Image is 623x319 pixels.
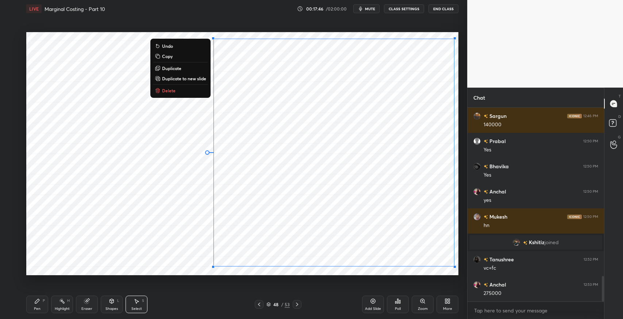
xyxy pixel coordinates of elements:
p: G [618,134,621,140]
div: Poll [395,307,401,311]
h6: Prabal [488,137,506,145]
h6: Sargun [488,112,507,120]
div: 12:46 PM [583,114,598,118]
img: no-rating-badge.077c3623.svg [484,114,488,118]
div: Eraser [81,307,92,311]
img: no-rating-badge.077c3623.svg [484,139,488,143]
p: Delete [162,88,176,93]
div: Zoom [418,307,428,311]
h6: Bhavika [488,162,509,170]
div: Pen [34,307,41,311]
button: Duplicate [153,64,208,73]
div: yes [484,197,598,204]
div: L [117,299,119,303]
img: no-rating-badge.077c3623.svg [484,190,488,194]
div: P [43,299,45,303]
img: a00a358157fa4028a0a58a8c7fa0c17e.jpg [513,239,520,246]
div: Shapes [105,307,118,311]
button: mute [353,4,380,13]
div: 12:50 PM [583,139,598,143]
img: no-rating-badge.077c3623.svg [484,258,488,262]
h6: Mukesh [488,213,507,220]
div: 12:52 PM [584,257,598,262]
button: CLASS SETTINGS [384,4,424,13]
p: Duplicate to new slide [162,76,206,81]
p: Chat [468,88,491,107]
div: vc+fc [484,265,598,272]
span: joined [545,239,559,245]
div: 53 [285,301,290,308]
h6: Anchal [488,281,506,288]
img: 710aac374af743619e52c97fb02a3c35.jpg [473,188,481,195]
button: Undo [153,42,208,50]
img: d5e60321c15a449f904b58f3343f34be.jpg [473,256,481,263]
h6: Tanushree [488,255,514,263]
span: Kshitiz [529,239,545,245]
div: / [281,302,283,307]
div: hn [484,222,598,229]
button: Copy [153,52,208,61]
button: Delete [153,86,208,95]
p: Copy [162,53,173,59]
div: Highlight [55,307,70,311]
h6: Anchal [488,188,506,195]
p: T [619,93,621,99]
button: Duplicate to new slide [153,74,208,83]
p: D [618,114,621,119]
img: no-rating-badge.077c3623.svg [484,165,488,169]
div: 140000 [484,121,598,128]
div: S [142,299,144,303]
img: no-rating-badge.077c3623.svg [523,241,527,245]
img: 668d109c42f84c5db7b368068033ca12.jpg [473,163,481,170]
p: Duplicate [162,65,181,71]
div: 12:50 PM [583,189,598,194]
p: Undo [162,43,173,49]
img: 4fb1ef4a05d043828c0fb253196add07.jpg [473,213,481,220]
img: 710aac374af743619e52c97fb02a3c35.jpg [473,281,481,288]
div: 275000 [484,290,598,297]
div: Yes [484,172,598,179]
div: Add Slide [365,307,381,311]
div: 12:50 PM [583,215,598,219]
span: mute [365,6,375,11]
img: iconic-dark.1390631f.png [567,114,582,118]
div: LIVE [26,4,42,13]
button: End Class [428,4,458,13]
div: H [67,299,70,303]
div: More [443,307,452,311]
img: iconic-dark.1390631f.png [567,215,582,219]
img: 14711421799a40538560cd87b7c43ae7.jpg [473,112,481,120]
div: Yes [484,146,598,154]
h4: Marginal Costing - Part 10 [45,5,105,12]
img: no-rating-badge.077c3623.svg [484,283,488,287]
img: no-rating-badge.077c3623.svg [484,215,488,219]
div: 48 [272,302,280,307]
img: default.png [473,138,481,145]
div: 12:50 PM [583,164,598,169]
div: grid [468,108,604,301]
div: 12:53 PM [584,283,598,287]
div: Select [131,307,142,311]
